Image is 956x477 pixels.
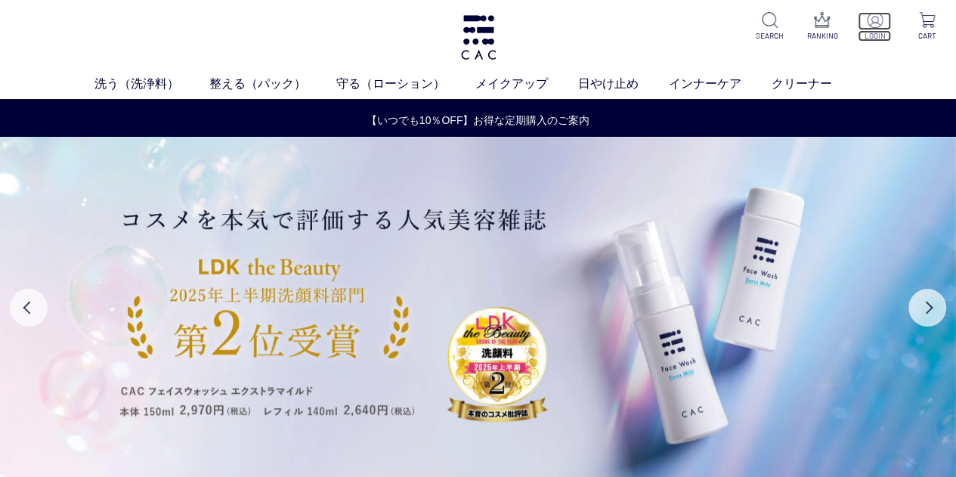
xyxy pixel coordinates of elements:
a: 【いつでも10％OFF】お得な定期購入のご案内 [1,113,955,129]
img: logo [459,15,498,60]
a: 洗う（洗浄料） [94,75,209,93]
a: クリーナー [772,75,862,93]
a: インナーケア [669,75,772,93]
p: RANKING [805,30,839,42]
button: Next [908,289,946,327]
a: 日やけ止め [578,75,669,93]
a: CART [910,12,944,42]
a: LOGIN [858,12,892,42]
p: CART [910,30,944,42]
a: SEARCH [753,12,787,42]
a: メイクアップ [475,75,578,93]
button: Previous [10,289,48,327]
a: 整える（パック） [209,75,336,93]
a: 守る（ローション） [336,75,475,93]
p: LOGIN [858,30,892,42]
p: SEARCH [753,30,787,42]
a: RANKING [805,12,839,42]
